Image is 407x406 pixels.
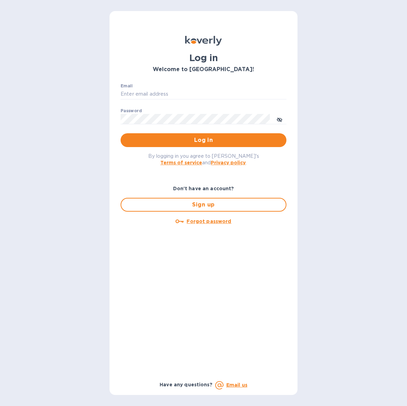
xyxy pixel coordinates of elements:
[148,153,259,165] span: By logging in you agree to [PERSON_NAME]'s and .
[160,160,202,165] a: Terms of service
[121,109,142,113] label: Password
[160,382,212,387] b: Have any questions?
[127,201,280,209] span: Sign up
[211,160,246,165] a: Privacy policy
[121,89,286,99] input: Enter email address
[121,66,286,73] h3: Welcome to [GEOGRAPHIC_DATA]!
[173,186,234,191] b: Don't have an account?
[185,36,222,46] img: Koverly
[273,112,286,126] button: toggle password visibility
[121,84,133,88] label: Email
[187,219,231,224] u: Forgot password
[121,198,286,212] button: Sign up
[126,136,281,144] span: Log in
[121,133,286,147] button: Log in
[226,382,247,388] a: Email us
[121,52,286,64] h1: Log in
